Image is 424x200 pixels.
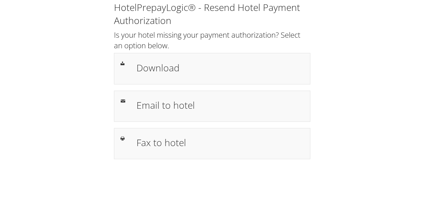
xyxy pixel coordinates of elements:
h1: Fax to hotel [136,136,304,150]
h1: HotelPrepayLogic® - Resend Hotel Payment Authorization [114,1,310,27]
h1: Download [136,61,304,75]
a: Email to hotel [114,91,310,122]
h1: Email to hotel [136,98,304,112]
a: Download [114,53,310,84]
a: Fax to hotel [114,128,310,159]
h2: Is your hotel missing your payment authorization? Select an option below. [114,30,310,50]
